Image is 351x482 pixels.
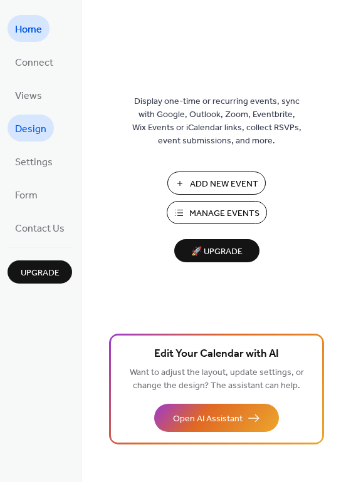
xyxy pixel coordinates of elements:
a: Design [8,115,54,141]
span: Home [15,20,42,39]
button: Add New Event [167,172,266,195]
span: Manage Events [189,207,259,220]
span: Views [15,86,42,106]
span: Design [15,120,46,139]
button: Manage Events [167,201,267,224]
button: 🚀 Upgrade [174,239,259,262]
span: Open AI Assistant [173,413,243,426]
a: Views [8,81,50,108]
span: Upgrade [21,267,60,280]
span: Settings [15,153,53,172]
span: Want to adjust the layout, update settings, or change the design? The assistant can help. [130,364,304,394]
span: Connect [15,53,53,73]
a: Connect [8,48,61,75]
button: Open AI Assistant [154,404,279,432]
span: Contact Us [15,219,65,238]
a: Form [8,181,45,208]
span: Add New Event [190,178,258,191]
span: 🚀 Upgrade [182,244,252,260]
a: Contact Us [8,214,72,241]
a: Home [8,15,50,42]
span: Form [15,186,38,205]
span: Display one-time or recurring events, sync with Google, Outlook, Zoom, Eventbrite, Wix Events or ... [132,95,301,148]
button: Upgrade [8,260,72,284]
a: Settings [8,148,60,175]
span: Edit Your Calendar with AI [154,346,279,363]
